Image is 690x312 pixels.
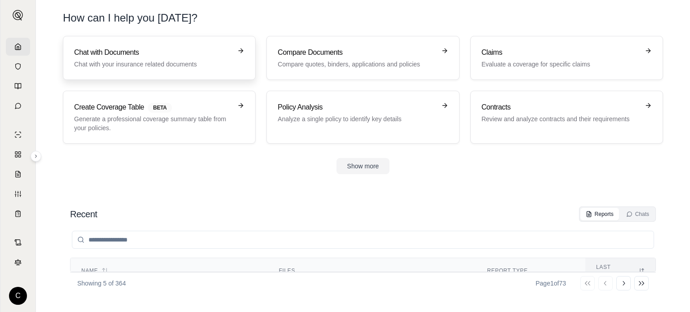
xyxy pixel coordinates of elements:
[74,47,232,58] h3: Chat with Documents
[266,36,459,80] a: Compare DocumentsCompare quotes, binders, applications and policies
[6,38,30,56] a: Home
[278,114,435,123] p: Analyze a single policy to identify key details
[621,208,655,220] button: Chats
[476,258,585,284] th: Report Type
[77,279,126,288] p: Showing 5 of 364
[626,211,649,218] div: Chats
[278,60,435,69] p: Compare quotes, binders, applications and policies
[74,60,232,69] p: Chat with your insurance related documents
[6,97,30,115] a: Chat
[470,91,663,144] a: ContractsReview and analyze contracts and their requirements
[482,47,639,58] h3: Claims
[266,91,459,144] a: Policy AnalysisAnalyze a single policy to identify key details
[6,205,30,223] a: Coverage Table
[6,233,30,251] a: Contract Analysis
[13,10,23,21] img: Expand sidebar
[9,287,27,305] div: C
[31,151,41,162] button: Expand sidebar
[535,279,566,288] div: Page 1 of 73
[6,165,30,183] a: Claim Coverage
[6,185,30,203] a: Custom Report
[278,102,435,113] h3: Policy Analysis
[580,208,619,220] button: Reports
[336,158,390,174] button: Show more
[6,57,30,75] a: Documents Vault
[81,267,257,274] div: Name
[6,253,30,271] a: Legal Search Engine
[148,103,172,113] span: BETA
[63,36,256,80] a: Chat with DocumentsChat with your insurance related documents
[482,60,639,69] p: Evaluate a coverage for specific claims
[63,11,663,25] h1: How can I help you [DATE]?
[596,264,645,278] div: Last modified
[586,211,614,218] div: Reports
[63,91,256,144] a: Create Coverage TableBETAGenerate a professional coverage summary table from your policies.
[482,114,639,123] p: Review and analyze contracts and their requirements
[470,36,663,80] a: ClaimsEvaluate a coverage for specific claims
[70,208,97,220] h2: Recent
[268,258,476,284] th: Files
[74,102,232,113] h3: Create Coverage Table
[6,77,30,95] a: Prompt Library
[6,145,30,163] a: Policy Comparisons
[9,6,27,24] button: Expand sidebar
[6,126,30,144] a: Single Policy
[278,47,435,58] h3: Compare Documents
[74,114,232,132] p: Generate a professional coverage summary table from your policies.
[482,102,639,113] h3: Contracts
